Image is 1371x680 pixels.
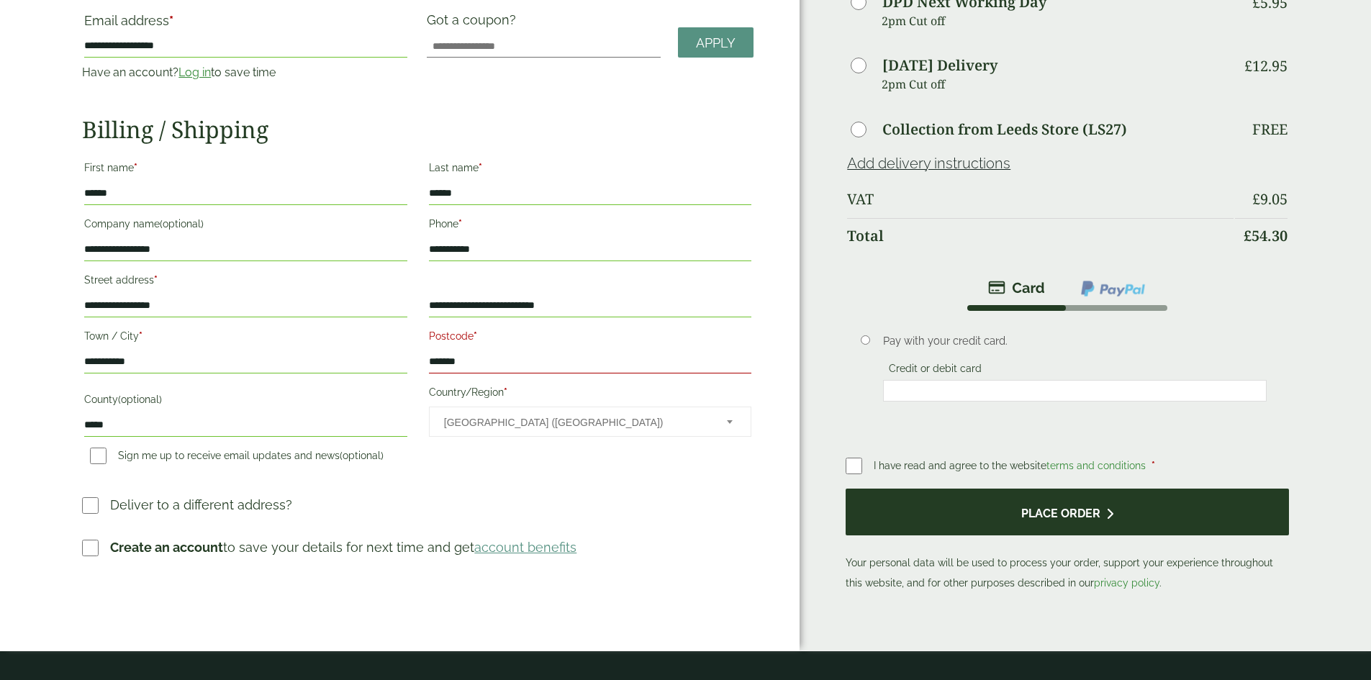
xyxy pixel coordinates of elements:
[134,162,137,173] abbr: required
[429,407,751,437] span: Country/Region
[169,13,173,28] abbr: required
[429,158,751,182] label: Last name
[883,333,1267,349] p: Pay with your credit card.
[84,214,407,238] label: Company name
[110,538,576,557] p: to save your details for next time and get
[82,64,409,81] p: Have an account? to save time
[504,386,507,398] abbr: required
[427,12,522,35] label: Got a coupon?
[1244,226,1252,245] span: £
[1046,460,1146,471] a: terms and conditions
[458,218,462,230] abbr: required
[118,394,162,405] span: (optional)
[84,158,407,182] label: First name
[847,182,1233,217] th: VAT
[874,460,1149,471] span: I have read and agree to the website
[160,218,204,230] span: (optional)
[474,540,576,555] a: account benefits
[1151,460,1155,471] abbr: required
[882,73,1233,95] p: 2pm Cut off
[846,489,1288,593] p: Your personal data will be used to process your order, support your experience throughout this we...
[479,162,482,173] abbr: required
[340,450,384,461] span: (optional)
[110,495,292,514] p: Deliver to a different address?
[84,389,407,414] label: County
[1080,279,1146,298] img: ppcp-gateway.png
[429,326,751,350] label: Postcode
[82,116,754,143] h2: Billing / Shipping
[1244,56,1288,76] bdi: 12.95
[1252,121,1288,138] p: Free
[110,540,223,555] strong: Create an account
[1094,577,1159,589] a: privacy policy
[84,14,407,35] label: Email address
[846,489,1288,535] button: Place order
[429,214,751,238] label: Phone
[90,448,107,464] input: Sign me up to receive email updates and news(optional)
[678,27,754,58] a: Apply
[882,58,997,73] label: [DATE] Delivery
[1252,189,1260,209] span: £
[847,155,1010,172] a: Add delivery instructions
[84,450,389,466] label: Sign me up to receive email updates and news
[988,279,1045,296] img: stripe.png
[887,384,1262,397] iframe: Secure card payment input frame
[1252,189,1288,209] bdi: 9.05
[883,363,987,378] label: Credit or debit card
[444,407,707,438] span: United Kingdom (UK)
[84,270,407,294] label: Street address
[84,326,407,350] label: Town / City
[1244,226,1288,245] bdi: 54.30
[1244,56,1252,76] span: £
[139,330,142,342] abbr: required
[154,274,158,286] abbr: required
[882,10,1233,32] p: 2pm Cut off
[882,122,1127,137] label: Collection from Leeds Store (LS27)
[847,218,1233,253] th: Total
[474,330,477,342] abbr: required
[178,65,211,79] a: Log in
[429,382,751,407] label: Country/Region
[696,35,736,51] span: Apply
